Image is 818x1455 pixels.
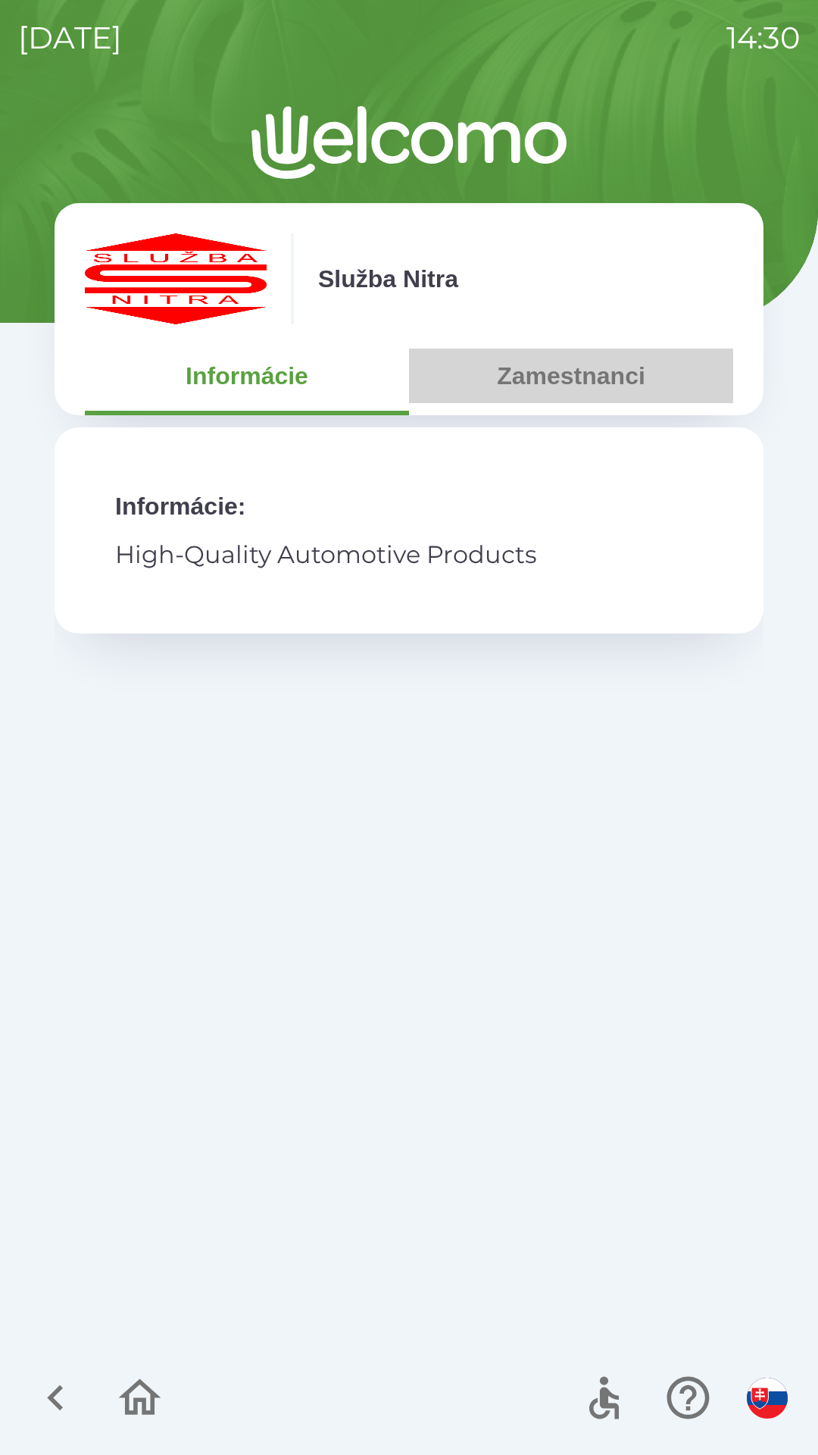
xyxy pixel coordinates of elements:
p: [DATE] [18,15,122,61]
p: 14:30 [726,15,800,61]
img: c55f63fc-e714-4e15-be12-dfeb3df5ea30.png [85,233,267,324]
p: Služba Nitra [318,261,458,297]
button: Zamestnanci [409,349,733,403]
button: Informácie [85,349,409,403]
img: Logo [55,106,763,179]
p: High-Quality Automotive Products [115,537,703,573]
p: Informácie : [115,488,703,524]
img: sk flag [747,1378,788,1419]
